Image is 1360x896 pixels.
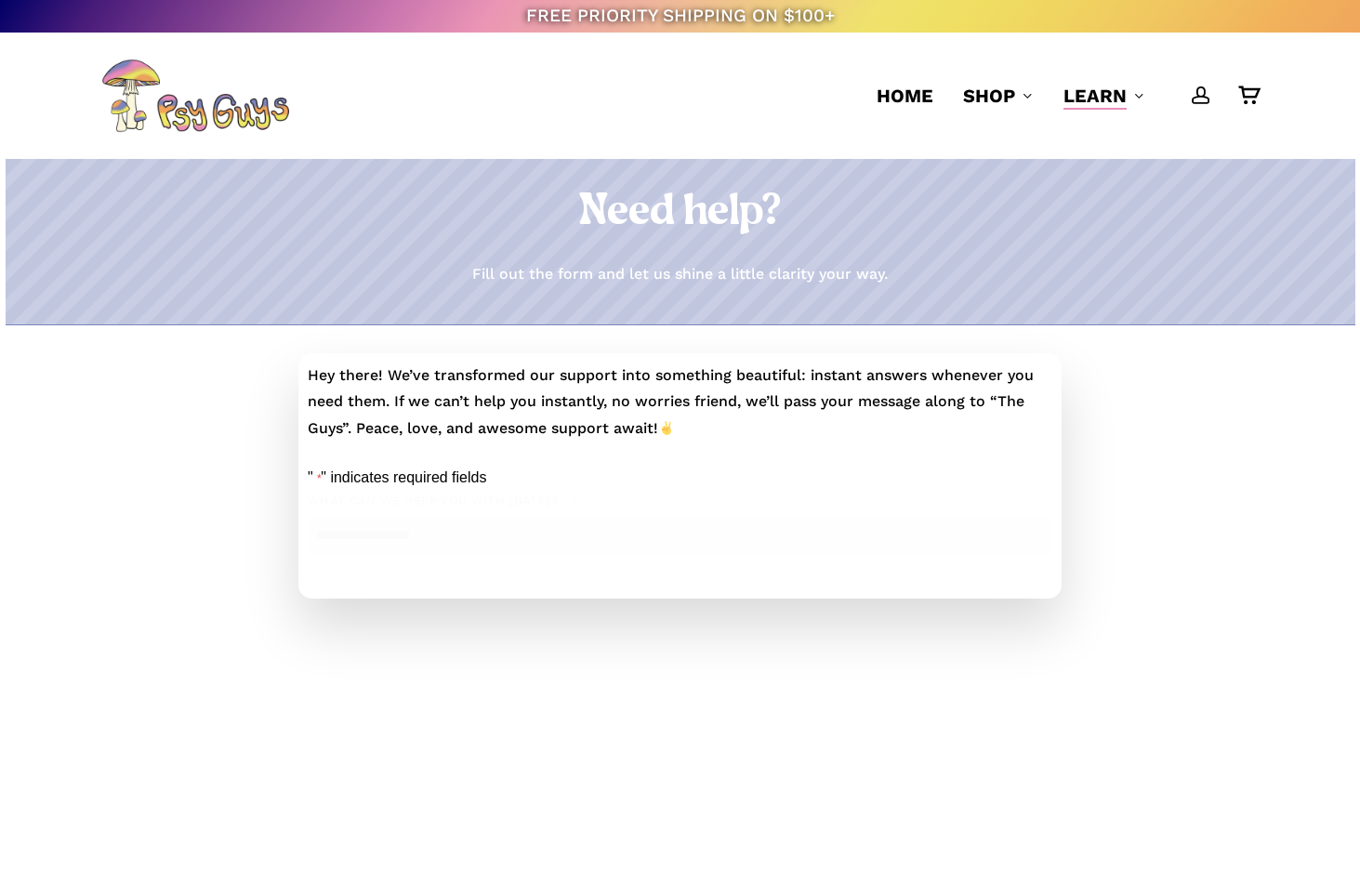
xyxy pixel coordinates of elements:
p: Hey there! We’ve transformed our support into something beautiful: instant answers whenever you n... [308,362,1052,442]
nav: Main Menu [862,33,1259,159]
p: " " indicates required fields [308,465,1052,493]
span: Shop [963,85,1015,107]
a: Cart [1238,86,1259,106]
span: Home [877,85,933,107]
a: Home [877,83,933,109]
span: Learn [1063,85,1127,107]
h1: Need help? [101,187,1259,239]
img: ✌️ [659,420,674,435]
a: Learn [1063,83,1145,109]
p: Fill out the form and let us shine a little clarity your way. [472,261,888,288]
img: PsyGuys [101,59,289,133]
a: Shop [963,83,1034,109]
label: What can we help you with [DATE]? [308,493,1052,509]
